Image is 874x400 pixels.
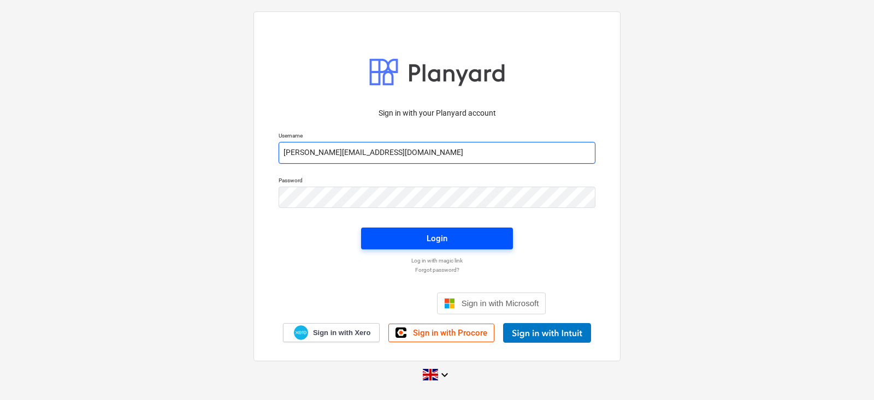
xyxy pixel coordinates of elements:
p: Username [279,132,595,141]
div: Login [427,231,447,246]
p: Password [279,177,595,186]
input: Username [279,142,595,164]
img: Microsoft logo [444,298,455,309]
a: Sign in with Xero [283,323,380,342]
a: Forgot password? [273,266,601,273]
img: Xero logo [294,325,308,340]
iframe: Chat Widget [819,348,874,400]
a: Log in with magic link [273,257,601,264]
p: Sign in with your Planyard account [279,108,595,119]
span: Sign in with Procore [413,328,487,338]
span: Sign in with Microsoft [462,298,539,308]
i: keyboard_arrow_down [438,368,451,381]
a: Sign in with Procore [388,324,494,342]
iframe: Sign in with Google Button [323,291,434,315]
span: Sign in with Xero [313,328,370,338]
button: Login [361,228,513,249]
